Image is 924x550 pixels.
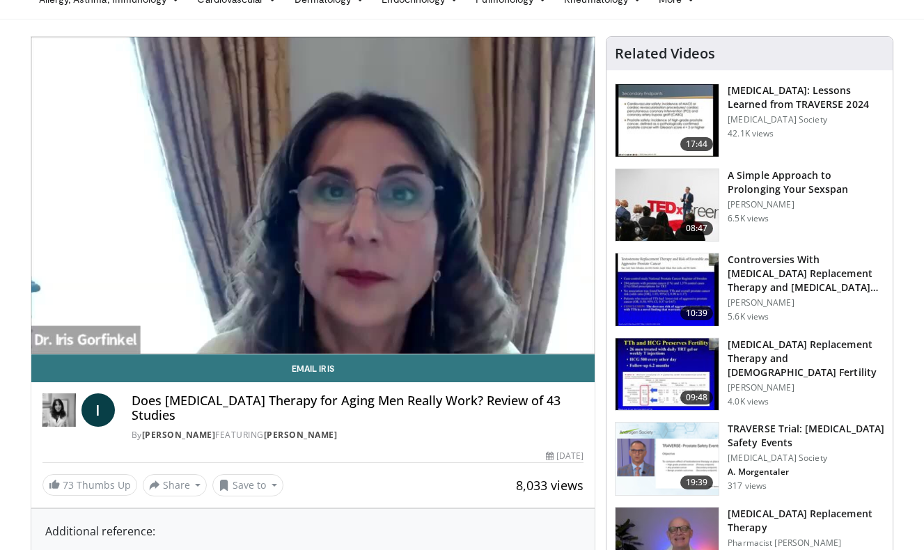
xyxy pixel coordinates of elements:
[616,169,719,242] img: c4bd4661-e278-4c34-863c-57c104f39734.150x105_q85_crop-smart_upscale.jpg
[728,199,884,210] p: [PERSON_NAME]
[728,453,884,464] p: [MEDICAL_DATA] Society
[212,474,283,496] button: Save to
[42,393,76,427] img: Dr. Iris Gorfinkel
[728,507,884,535] h3: [MEDICAL_DATA] Replacement Therapy
[615,168,884,242] a: 08:47 A Simple Approach to Prolonging Your Sexspan [PERSON_NAME] 6.5K views
[616,338,719,411] img: 58e29ddd-d015-4cd9-bf96-f28e303b730c.150x105_q85_crop-smart_upscale.jpg
[31,354,595,382] a: Email Iris
[31,37,595,354] video-js: Video Player
[615,84,884,157] a: 17:44 [MEDICAL_DATA]: Lessons Learned from TRAVERSE 2024 [MEDICAL_DATA] Society 42.1K views
[516,477,584,494] span: 8,033 views
[728,311,769,322] p: 5.6K views
[616,84,719,157] img: 1317c62a-2f0d-4360-bee0-b1bff80fed3c.150x105_q85_crop-smart_upscale.jpg
[143,474,207,496] button: Share
[42,474,137,496] a: 73 Thumbs Up
[615,253,884,327] a: 10:39 Controversies With [MEDICAL_DATA] Replacement Therapy and [MEDICAL_DATA] Can… [PERSON_NAME]...
[615,422,884,496] a: 19:39 TRAVERSE Trial: [MEDICAL_DATA] Safety Events [MEDICAL_DATA] Society A. Morgentaler 317 views
[728,396,769,407] p: 4.0K views
[615,45,715,62] h4: Related Videos
[728,537,884,549] p: Pharmacist [PERSON_NAME]
[142,429,216,441] a: [PERSON_NAME]
[81,393,115,427] a: I
[728,297,884,308] p: [PERSON_NAME]
[546,450,584,462] div: [DATE]
[728,128,774,139] p: 42.1K views
[680,476,714,489] span: 19:39
[728,382,884,393] p: [PERSON_NAME]
[728,84,884,111] h3: [MEDICAL_DATA]: Lessons Learned from TRAVERSE 2024
[728,338,884,379] h3: [MEDICAL_DATA] Replacement Therapy and [DEMOGRAPHIC_DATA] Fertility
[132,393,584,423] h4: Does [MEDICAL_DATA] Therapy for Aging Men Really Work? Review of 43 Studies
[680,306,714,320] span: 10:39
[728,213,769,224] p: 6.5K views
[728,466,884,478] p: A. Morgentaler
[680,221,714,235] span: 08:47
[63,478,74,492] span: 73
[132,429,584,441] div: By FEATURING
[728,422,884,450] h3: TRAVERSE Trial: [MEDICAL_DATA] Safety Events
[680,391,714,404] span: 09:48
[616,253,719,326] img: 418933e4-fe1c-4c2e-be56-3ce3ec8efa3b.150x105_q85_crop-smart_upscale.jpg
[615,338,884,411] a: 09:48 [MEDICAL_DATA] Replacement Therapy and [DEMOGRAPHIC_DATA] Fertility [PERSON_NAME] 4.0K views
[728,114,884,125] p: [MEDICAL_DATA] Society
[728,480,767,492] p: 317 views
[264,429,338,441] a: [PERSON_NAME]
[728,253,884,294] h3: Controversies With [MEDICAL_DATA] Replacement Therapy and [MEDICAL_DATA] Can…
[680,137,714,151] span: 17:44
[616,423,719,495] img: 9812f22f-d817-4923-ae6c-a42f6b8f1c21.png.150x105_q85_crop-smart_upscale.png
[728,168,884,196] h3: A Simple Approach to Prolonging Your Sexspan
